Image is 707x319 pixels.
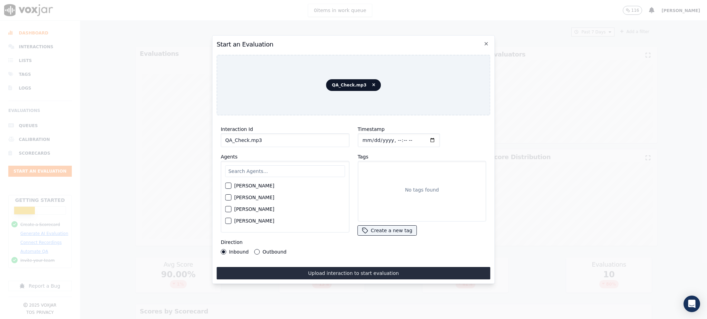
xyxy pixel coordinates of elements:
label: Interaction Id [221,126,253,132]
label: Outbound [263,249,287,254]
div: Open Intercom Messenger [684,296,700,312]
label: Agents [221,154,238,159]
label: [PERSON_NAME] [234,183,274,188]
h2: Start an Evaluation [216,40,490,49]
span: QA_Check.mp3 [326,79,381,91]
label: Tags [358,154,368,159]
input: Search Agents... [225,165,345,177]
label: Direction [221,239,242,245]
label: Inbound [229,249,249,254]
p: No tags found [405,186,439,193]
label: [PERSON_NAME] [234,195,274,200]
label: [PERSON_NAME] [234,207,274,212]
label: Timestamp [358,126,385,132]
button: Create a new tag [358,226,416,235]
label: [PERSON_NAME] [234,218,274,223]
input: reference id, file name, etc [221,133,349,147]
button: Upload interaction to start evaluation [216,267,490,279]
